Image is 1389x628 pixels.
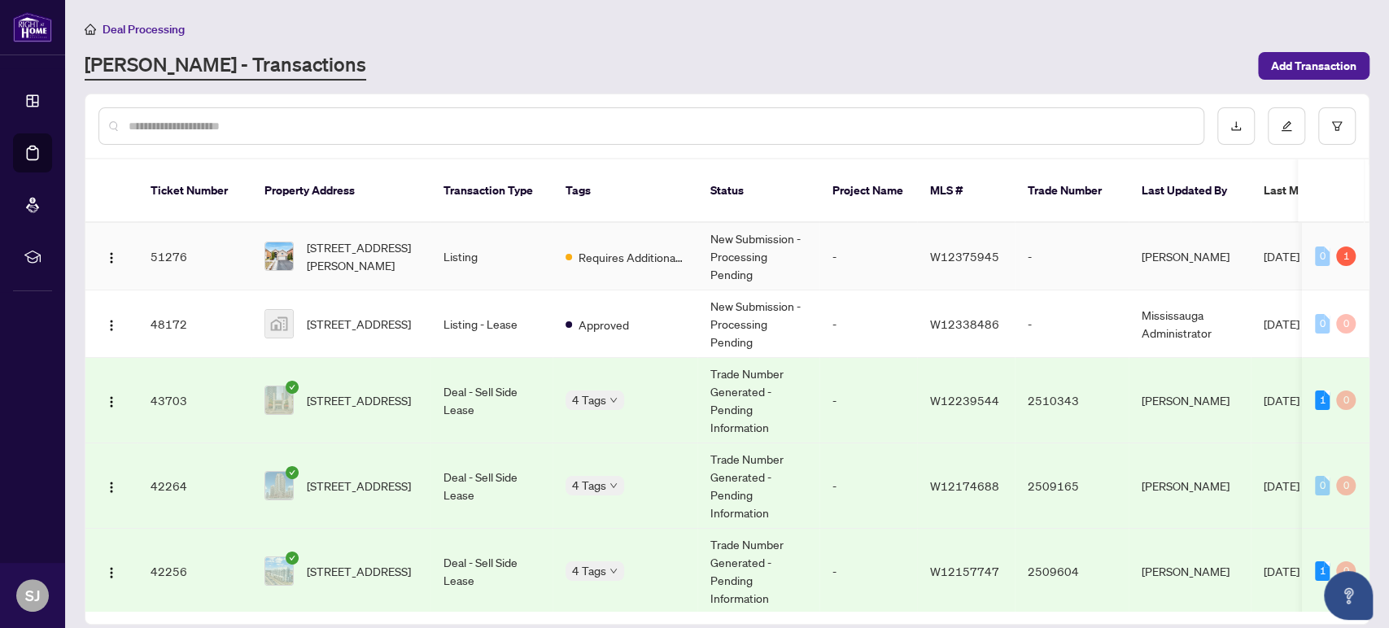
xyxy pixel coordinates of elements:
span: [STREET_ADDRESS] [307,477,411,495]
th: Trade Number [1015,159,1129,223]
td: Trade Number Generated - Pending Information [697,529,819,614]
span: [STREET_ADDRESS] [307,562,411,580]
span: Deal Processing [103,22,185,37]
div: 0 [1336,390,1356,410]
img: Logo [105,319,118,332]
th: Transaction Type [430,159,553,223]
span: [STREET_ADDRESS] [307,315,411,333]
span: Add Transaction [1271,53,1356,79]
th: Status [697,159,819,223]
span: check-circle [286,552,299,565]
th: Last Updated By [1129,159,1251,223]
button: Logo [98,387,124,413]
td: Trade Number Generated - Pending Information [697,443,819,529]
td: Deal - Sell Side Lease [430,358,553,443]
span: [STREET_ADDRESS][PERSON_NAME] [307,238,417,274]
td: - [1015,290,1129,358]
th: Ticket Number [138,159,251,223]
span: SJ [25,584,40,607]
button: Logo [98,473,124,499]
td: 43703 [138,358,251,443]
img: logo [13,12,52,42]
div: 0 [1336,476,1356,495]
span: W12338486 [930,316,999,331]
img: thumbnail-img [265,310,293,338]
span: [STREET_ADDRESS] [307,391,411,409]
td: - [1015,223,1129,290]
button: Logo [98,558,124,584]
div: 1 [1315,390,1330,410]
button: Logo [98,243,124,269]
div: 1 [1336,246,1356,266]
img: thumbnail-img [265,242,293,270]
td: - [819,290,917,358]
span: home [85,24,96,35]
div: 0 [1315,246,1330,266]
td: [PERSON_NAME] [1129,223,1251,290]
span: [DATE] [1264,564,1299,578]
td: 2509165 [1015,443,1129,529]
th: Property Address [251,159,430,223]
div: 0 [1336,561,1356,581]
span: [DATE] [1264,249,1299,264]
span: check-circle [286,466,299,479]
td: 2509604 [1015,529,1129,614]
span: Approved [579,316,629,334]
div: 0 [1315,476,1330,495]
button: download [1217,107,1255,145]
td: Listing - Lease [430,290,553,358]
button: Add Transaction [1258,52,1369,80]
td: New Submission - Processing Pending [697,290,819,358]
td: New Submission - Processing Pending [697,223,819,290]
button: Open asap [1324,571,1373,620]
button: edit [1268,107,1305,145]
button: filter [1318,107,1356,145]
span: download [1230,120,1242,132]
td: Trade Number Generated - Pending Information [697,358,819,443]
img: Logo [105,395,118,408]
a: [PERSON_NAME] - Transactions [85,51,366,81]
td: Deal - Sell Side Lease [430,529,553,614]
span: Requires Additional Docs [579,248,684,266]
span: [DATE] [1264,316,1299,331]
span: down [609,567,618,575]
th: MLS # [917,159,1015,223]
span: W12375945 [930,249,999,264]
th: Project Name [819,159,917,223]
span: down [609,396,618,404]
img: thumbnail-img [265,472,293,499]
td: Mississauga Administrator [1129,290,1251,358]
td: Listing [430,223,553,290]
td: 48172 [138,290,251,358]
span: W12174688 [930,478,999,493]
span: 4 Tags [572,476,606,495]
span: [DATE] [1264,393,1299,408]
td: 51276 [138,223,251,290]
span: W12157747 [930,564,999,578]
td: [PERSON_NAME] [1129,443,1251,529]
span: Last Modified Date [1264,181,1363,199]
td: - [819,358,917,443]
img: Logo [105,566,118,579]
td: 42256 [138,529,251,614]
span: edit [1281,120,1292,132]
span: [DATE] [1264,478,1299,493]
div: 1 [1315,561,1330,581]
td: [PERSON_NAME] [1129,358,1251,443]
span: 4 Tags [572,390,606,409]
span: check-circle [286,381,299,394]
img: thumbnail-img [265,386,293,414]
div: 0 [1336,314,1356,334]
th: Tags [553,159,697,223]
img: Logo [105,481,118,494]
img: Logo [105,251,118,264]
td: - [819,223,917,290]
span: down [609,482,618,490]
span: filter [1331,120,1343,132]
td: 42264 [138,443,251,529]
button: Logo [98,311,124,337]
td: [PERSON_NAME] [1129,529,1251,614]
span: 4 Tags [572,561,606,580]
div: 0 [1315,314,1330,334]
img: thumbnail-img [265,557,293,585]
